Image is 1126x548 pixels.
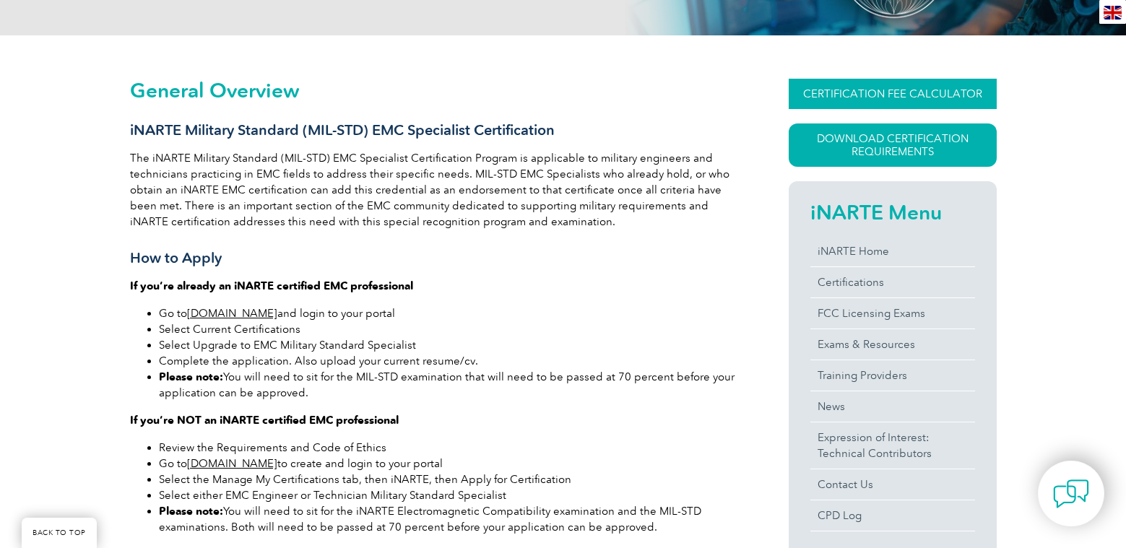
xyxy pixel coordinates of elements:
a: Download Certification Requirements [789,123,997,167]
a: FCC Licensing Exams [810,298,975,329]
strong: If you’re already an iNARTE certified EMC professional [130,279,413,292]
a: CERTIFICATION FEE CALCULATOR [789,79,997,109]
a: BACK TO TOP [22,518,97,548]
li: Select Current Certifications [159,321,737,337]
strong: Please note: [159,370,223,383]
li: Review the Requirements and Code of Ethics [159,440,737,456]
img: contact-chat.png [1053,476,1089,512]
li: You will need to sit for the MIL-STD examination that will need to be passed at 70 percent before... [159,369,737,401]
h2: General Overview [130,79,737,102]
li: Select Upgrade to EMC Military Standard Specialist [159,337,737,353]
li: Go to and login to your portal [159,305,737,321]
li: Select the Manage My Certifications tab, then iNARTE, then Apply for Certification [159,471,737,487]
li: You will need to sit for the iNARTE Electromagnetic Compatibility examination and the MIL-STD exa... [159,503,737,535]
a: Contact Us [810,469,975,500]
strong: If you’re NOT an iNARTE certified EMC professional [130,414,399,427]
a: News [810,391,975,422]
a: [DOMAIN_NAME] [187,457,277,470]
a: iNARTE Home [810,236,975,266]
a: CPD Log [810,500,975,531]
h3: How to Apply [130,249,737,267]
a: Certifications [810,267,975,297]
li: Go to to create and login to your portal [159,456,737,471]
strong: Please note: [159,505,223,518]
img: en [1104,6,1122,19]
li: Select either EMC Engineer or Technician Military Standard Specialist [159,487,737,503]
p: The iNARTE Military Standard (MIL-STD) EMC Specialist Certification Program is applicable to mili... [130,150,737,230]
a: Training Providers [810,360,975,391]
h3: iNARTE Military Standard (MIL-STD) EMC Specialist Certification [130,121,737,139]
a: Expression of Interest:Technical Contributors [810,422,975,469]
h2: iNARTE Menu [810,201,975,224]
a: [DOMAIN_NAME] [187,307,277,320]
li: Complete the application. Also upload your current resume/cv. [159,353,737,369]
a: Exams & Resources [810,329,975,360]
